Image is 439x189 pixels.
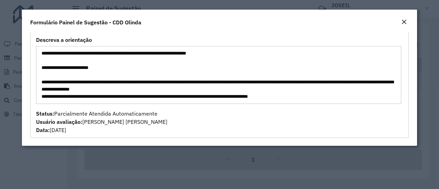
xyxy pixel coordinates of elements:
[36,127,50,133] strong: Data:
[401,19,407,25] em: Fechar
[30,18,141,26] h4: Formulário Painel de Sugestão - CDD Olinda
[399,18,409,27] button: Close
[36,36,92,44] label: Descreva a orientação
[30,12,409,138] div: Outras Orientações
[36,110,54,117] strong: Status:
[36,110,167,133] span: Parcialmente Atendida Automaticamente [PERSON_NAME] [PERSON_NAME] [DATE]
[36,118,82,125] strong: Usuário avaliação:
